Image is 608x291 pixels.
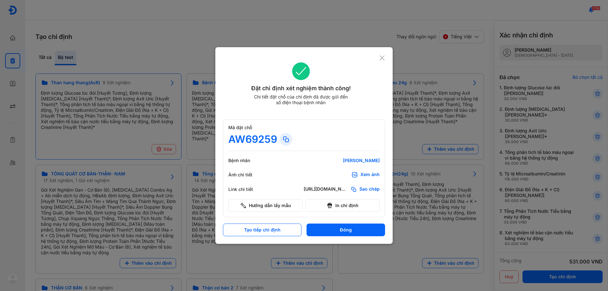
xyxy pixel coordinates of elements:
[223,224,301,236] button: Tạo tiếp chỉ định
[228,172,266,178] div: Ảnh chi tiết
[304,158,380,163] div: [PERSON_NAME]
[228,199,303,212] button: Hướng dẫn lấy mẫu
[228,187,266,192] div: Link chi tiết
[305,199,380,212] button: In chỉ định
[304,186,348,193] div: [URL][DOMAIN_NAME]
[228,125,380,130] div: Mã đặt chỗ
[228,158,266,163] div: Bệnh nhân
[251,94,351,105] div: Chi tiết đặt chỗ của chỉ định đã được gửi đến số điện thoại bệnh nhân
[307,224,385,236] button: Đóng
[359,186,380,193] span: Sao chép
[228,133,277,146] div: AW69259
[223,84,379,93] div: Đặt chỉ định xét nghiệm thành công!
[360,172,380,178] div: Xem ảnh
